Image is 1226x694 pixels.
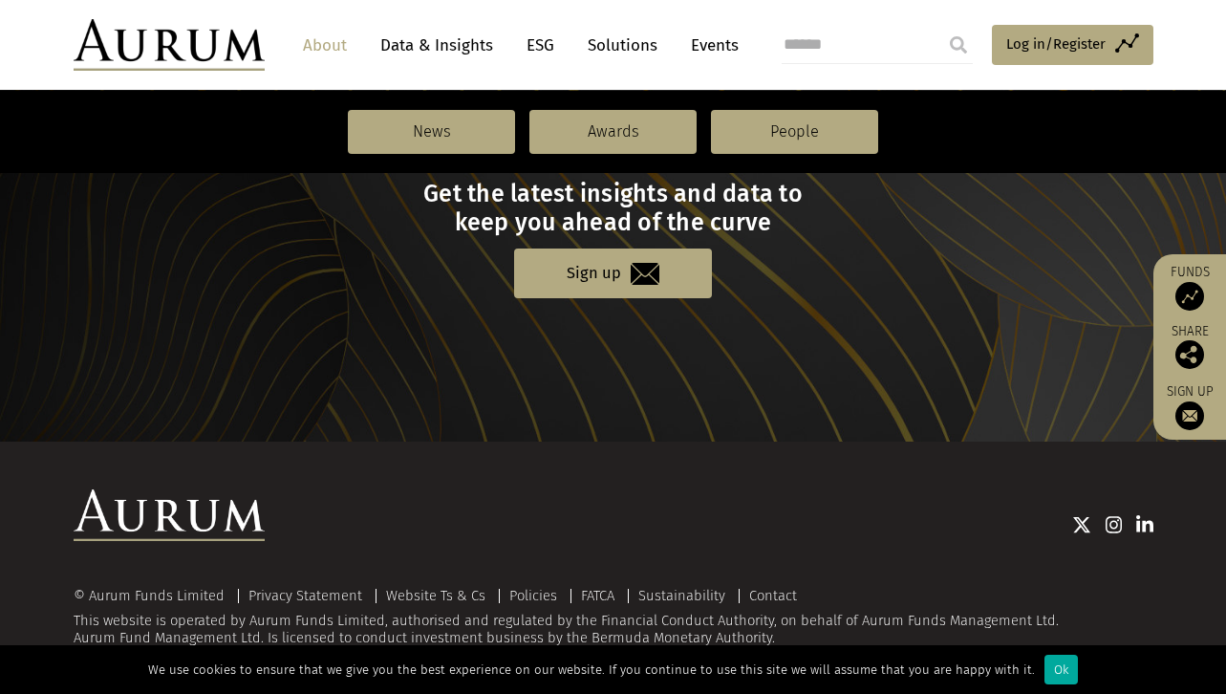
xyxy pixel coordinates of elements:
[992,25,1153,65] a: Log in/Register
[74,589,1153,647] div: This website is operated by Aurum Funds Limited, authorised and regulated by the Financial Conduc...
[1175,401,1204,430] img: Sign up to our newsletter
[348,110,515,154] a: News
[517,28,564,63] a: ESG
[1006,33,1106,55] span: Log in/Register
[74,19,265,71] img: Aurum
[578,28,667,63] a: Solutions
[1163,383,1216,430] a: Sign up
[514,249,712,297] a: Sign up
[75,180,1151,237] h3: Get the latest insights and data to keep you ahead of the curve
[1175,340,1204,369] img: Share this post
[1044,655,1078,684] div: Ok
[371,28,503,63] a: Data & Insights
[1106,515,1123,534] img: Instagram icon
[681,28,739,63] a: Events
[711,110,878,154] a: People
[1163,325,1216,369] div: Share
[529,110,697,154] a: Awards
[293,28,356,63] a: About
[1163,264,1216,311] a: Funds
[638,587,725,604] a: Sustainability
[939,26,978,64] input: Submit
[1072,515,1091,534] img: Twitter icon
[1175,282,1204,311] img: Access Funds
[1136,515,1153,534] img: Linkedin icon
[509,587,557,604] a: Policies
[581,587,614,604] a: FATCA
[386,587,485,604] a: Website Ts & Cs
[749,587,797,604] a: Contact
[74,489,265,541] img: Aurum Logo
[248,587,362,604] a: Privacy Statement
[74,589,234,603] div: © Aurum Funds Limited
